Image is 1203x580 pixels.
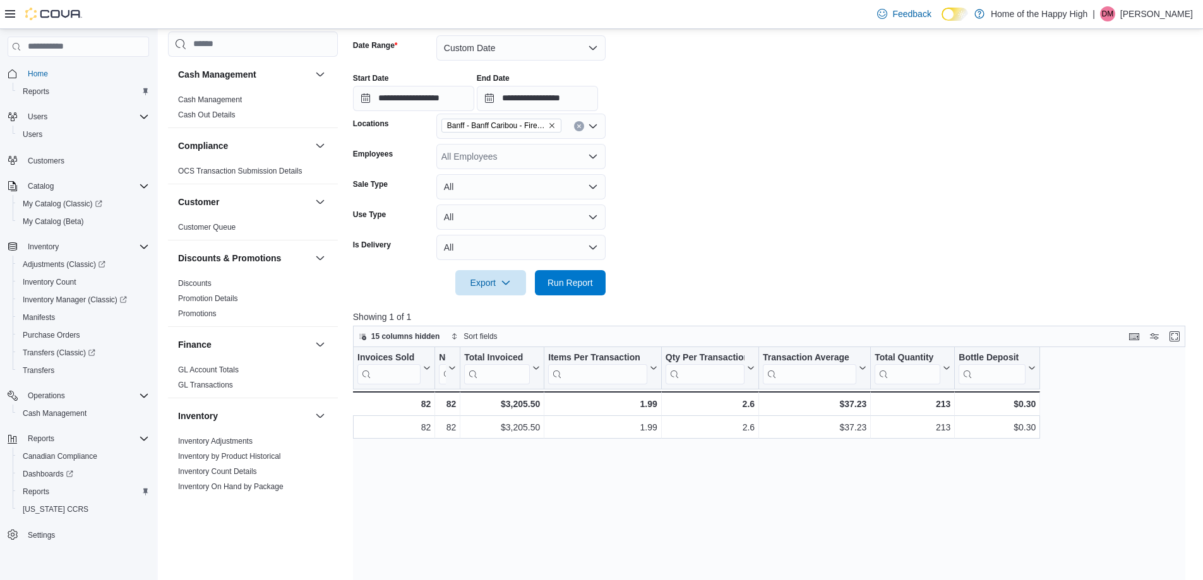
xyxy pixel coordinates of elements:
a: Settings [23,528,60,543]
a: Home [23,66,53,81]
span: Customers [28,156,64,166]
button: Qty Per Transaction [666,352,755,384]
div: Transaction Average [763,352,856,384]
span: Banff - Banff Caribou - Fire & Flower [447,119,546,132]
a: Dashboards [13,465,154,483]
button: Operations [23,388,70,403]
button: Users [23,109,52,124]
div: $3,205.50 [464,420,540,435]
button: Inventory [313,408,328,423]
span: Users [28,112,47,122]
span: Inventory Adjustments [178,436,253,446]
p: [PERSON_NAME] [1120,6,1193,21]
button: Transaction Average [763,352,866,384]
a: Transfers (Classic) [18,345,100,360]
div: Cash Management [168,92,338,127]
span: Inventory [23,239,149,254]
a: Inventory Count [18,275,81,290]
a: GL Account Totals [178,365,239,374]
button: Remove Banff - Banff Caribou - Fire & Flower from selection in this group [548,122,556,129]
p: Home of the Happy High [991,6,1087,21]
a: Reports [18,484,54,499]
div: Invoices Sold [357,352,421,364]
a: Cash Management [18,406,92,421]
button: Total Invoiced [464,352,540,384]
a: Canadian Compliance [18,449,102,464]
span: DM [1102,6,1114,21]
button: Enter fullscreen [1167,329,1182,344]
span: Reports [28,434,54,444]
span: Inventory by Product Historical [178,451,281,461]
label: Locations [353,119,389,129]
button: Canadian Compliance [13,447,154,465]
span: Reports [23,86,49,97]
a: Transfers (Classic) [13,344,154,362]
span: 15 columns hidden [371,331,440,341]
span: Reports [18,484,149,499]
a: Transfers [18,363,59,378]
a: Adjustments (Classic) [18,257,111,272]
button: Total Quantity [875,352,950,384]
button: Custom Date [436,35,606,61]
button: Operations [3,387,154,405]
button: Bottle Deposit [959,352,1036,384]
img: Cova [25,8,82,20]
div: 82 [357,420,431,435]
button: Inventory [23,239,64,254]
div: 1.99 [548,396,657,411]
div: $0.30 [959,396,1036,411]
div: Bottle Deposit [959,352,1026,384]
span: Dashboards [18,466,149,482]
div: Devan Malloy [1100,6,1115,21]
button: All [436,204,606,230]
label: Employees [353,149,393,159]
button: Keyboard shortcuts [1127,329,1142,344]
span: Run Report [548,276,593,289]
a: Discounts [178,279,212,288]
input: Press the down key to open a popover containing a calendar. [353,86,474,111]
div: Total Invoiced [464,352,530,364]
span: Home [23,66,149,81]
span: Cash Out Details [178,110,236,120]
a: Inventory Count Details [178,467,257,476]
a: OCS Transaction Submission Details [178,167,302,175]
h3: Finance [178,338,212,351]
span: Inventory Count [23,277,76,287]
span: Manifests [23,312,55,323]
button: Cash Management [178,68,310,81]
div: Invoices Sold [357,352,421,384]
span: Customers [23,152,149,168]
span: Manifests [18,310,149,325]
button: Compliance [178,139,310,152]
button: Inventory [3,238,154,256]
button: Users [3,108,154,126]
button: 15 columns hidden [354,329,445,344]
button: Home [3,64,154,83]
div: Total Invoiced [464,352,530,384]
a: Inventory Adjustments [178,437,253,446]
a: Inventory Manager (Classic) [18,292,132,307]
span: Dashboards [23,469,73,479]
label: Sale Type [353,179,388,189]
a: Promotions [178,309,217,318]
label: Is Delivery [353,240,391,250]
span: OCS Transaction Submission Details [178,166,302,176]
button: Cash Management [313,67,328,82]
a: Manifests [18,310,60,325]
button: Settings [3,526,154,544]
span: Purchase Orders [23,330,80,340]
span: Operations [28,391,65,401]
span: Inventory Manager (Classic) [23,295,127,305]
button: [US_STATE] CCRS [13,500,154,518]
span: Adjustments (Classic) [18,257,149,272]
span: Discounts [178,278,212,288]
button: Reports [23,431,59,446]
button: Export [455,270,526,295]
button: Purchase Orders [13,326,154,344]
button: Discounts & Promotions [313,251,328,266]
span: Banff - Banff Caribou - Fire & Flower [441,119,561,133]
span: Feedback [892,8,931,20]
span: Sort fields [464,331,497,341]
a: Inventory Manager (Classic) [13,291,154,309]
